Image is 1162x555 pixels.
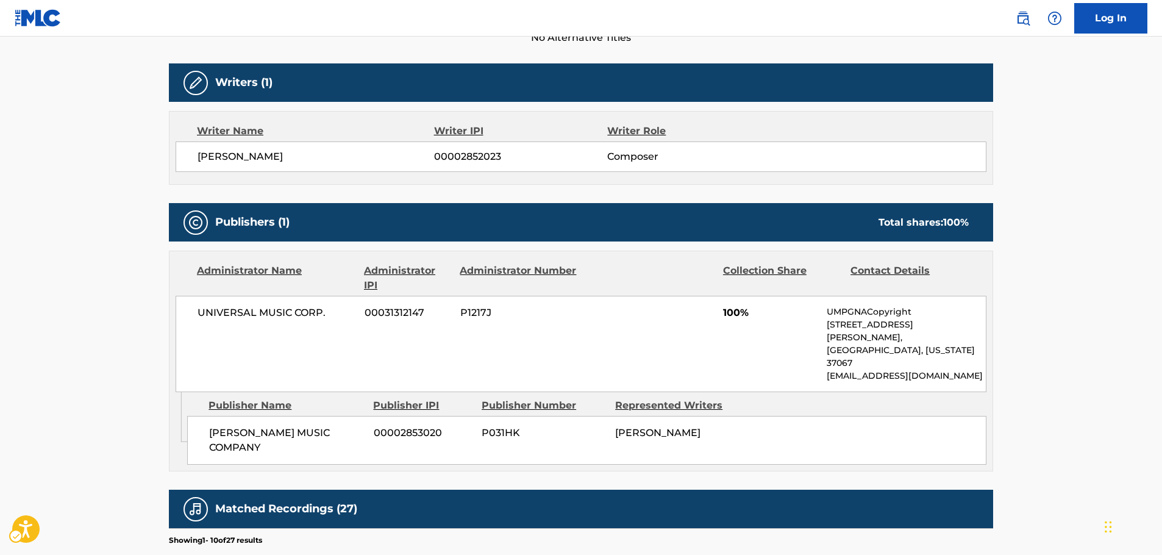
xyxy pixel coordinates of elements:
img: search [1016,11,1030,26]
p: UMPGNACopyright [827,306,986,318]
img: Writers [188,76,203,90]
p: [EMAIL_ADDRESS][DOMAIN_NAME] [827,370,986,382]
span: Composer [607,149,765,164]
h5: Writers (1) [215,76,273,90]
h5: Matched Recordings (27) [215,502,357,516]
div: Total shares: [879,215,969,230]
div: Publisher IPI [373,398,472,413]
img: Publishers [188,215,203,230]
span: 00002853020 [374,426,472,440]
span: [PERSON_NAME] [615,427,700,439]
div: Chat Widget [1101,496,1162,555]
div: Administrator Name [197,263,355,293]
img: help [1047,11,1062,26]
span: P1217J [460,306,579,320]
p: [STREET_ADDRESS][PERSON_NAME], [827,318,986,344]
span: No Alternative Titles [169,30,993,45]
span: 100% [723,306,818,320]
div: Represented Writers [615,398,740,413]
iframe: Hubspot Iframe [1101,496,1162,555]
div: Publisher Number [482,398,606,413]
div: Writer IPI [434,124,608,138]
img: Matched Recordings [188,502,203,517]
p: Showing 1 - 10 of 27 results [169,535,262,546]
div: Administrator IPI [364,263,451,293]
span: 100 % [943,217,969,228]
span: [PERSON_NAME] [198,149,434,164]
div: Writer Role [607,124,765,138]
p: [GEOGRAPHIC_DATA], [US_STATE] 37067 [827,344,986,370]
span: P031HK [482,426,606,440]
span: UNIVERSAL MUSIC CORP. [198,306,355,320]
div: Contact Details [850,263,969,293]
div: Collection Share [723,263,841,293]
div: Publisher Name [209,398,364,413]
span: [PERSON_NAME] MUSIC COMPANY [209,426,365,455]
div: Writer Name [197,124,434,138]
div: Drag [1105,509,1112,545]
a: Log In [1074,3,1147,34]
h5: Publishers (1) [215,215,290,229]
img: MLC Logo [15,9,62,27]
div: Administrator Number [460,263,578,293]
span: 00031312147 [365,306,451,320]
span: 00002852023 [434,149,607,164]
